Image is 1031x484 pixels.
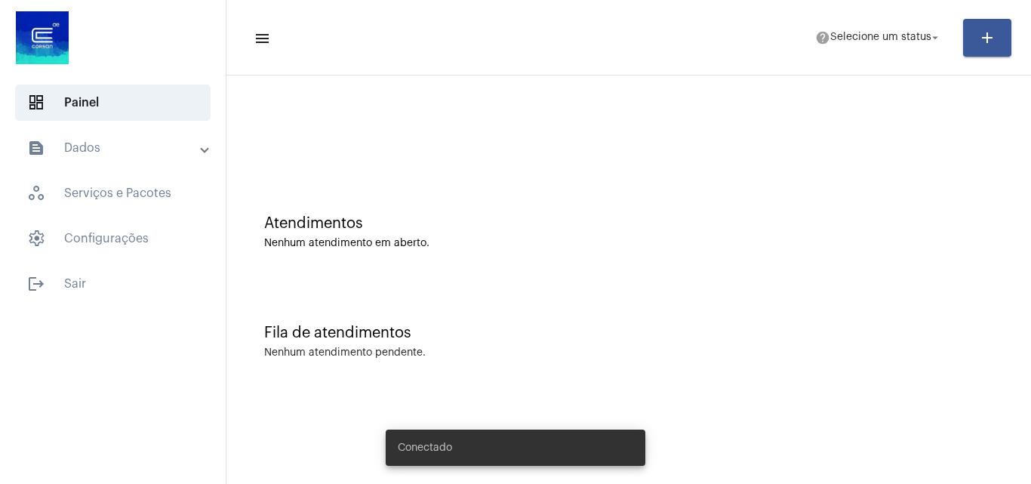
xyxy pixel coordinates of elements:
span: sidenav icon [27,184,45,202]
span: Serviços e Pacotes [15,175,211,211]
mat-panel-title: Dados [27,139,202,157]
div: Nenhum atendimento em aberto. [264,238,993,249]
div: Fila de atendimentos [264,325,993,341]
mat-icon: sidenav icon [254,29,269,48]
mat-icon: sidenav icon [27,275,45,293]
img: d4669ae0-8c07-2337-4f67-34b0df7f5ae4.jpeg [12,8,72,68]
div: Atendimentos [264,215,993,232]
mat-icon: sidenav icon [27,139,45,157]
mat-icon: arrow_drop_down [928,31,942,45]
span: Painel [15,85,211,121]
span: sidenav icon [27,94,45,112]
span: Configurações [15,220,211,257]
span: Selecione um status [830,32,931,43]
span: Conectado [398,440,452,455]
mat-icon: add [978,29,996,47]
div: Nenhum atendimento pendente. [264,347,426,359]
span: sidenav icon [27,230,45,248]
button: Selecione um status [806,23,951,53]
mat-icon: help [815,30,830,45]
mat-expansion-panel-header: sidenav iconDados [9,130,226,166]
span: Sair [15,266,211,302]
